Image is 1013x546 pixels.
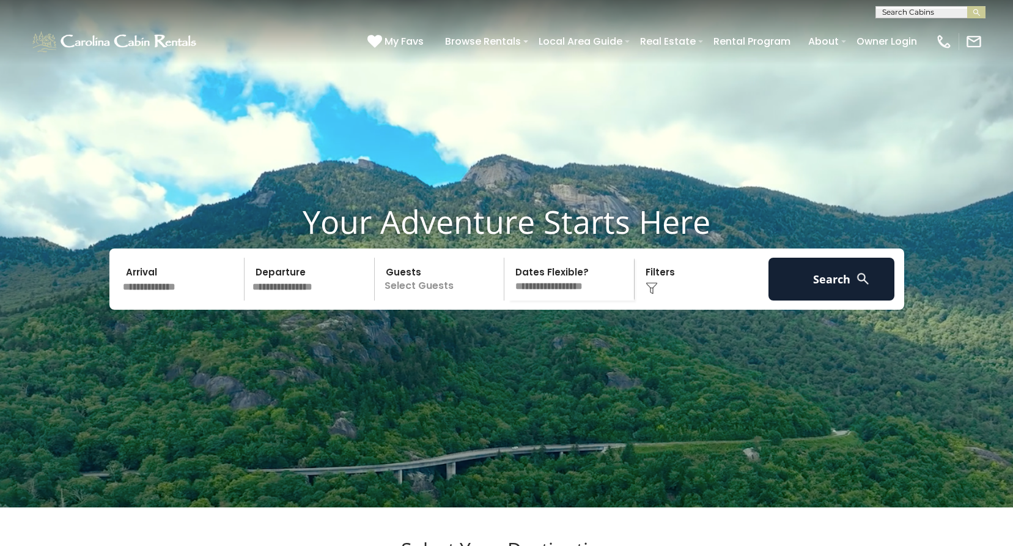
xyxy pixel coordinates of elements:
a: Rental Program [707,31,797,52]
a: Browse Rentals [439,31,527,52]
button: Search [768,258,895,301]
a: Owner Login [850,31,923,52]
p: Select Guests [378,258,504,301]
span: My Favs [385,34,424,49]
a: About [802,31,845,52]
a: Local Area Guide [532,31,628,52]
a: My Favs [367,34,427,50]
img: phone-regular-white.png [935,33,952,50]
img: White-1-1-2.png [31,29,200,54]
a: Real Estate [634,31,702,52]
img: search-regular-white.png [855,271,871,286]
img: filter--v1.png [646,282,658,294]
h1: Your Adventure Starts Here [9,203,1004,241]
img: mail-regular-white.png [965,33,982,50]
